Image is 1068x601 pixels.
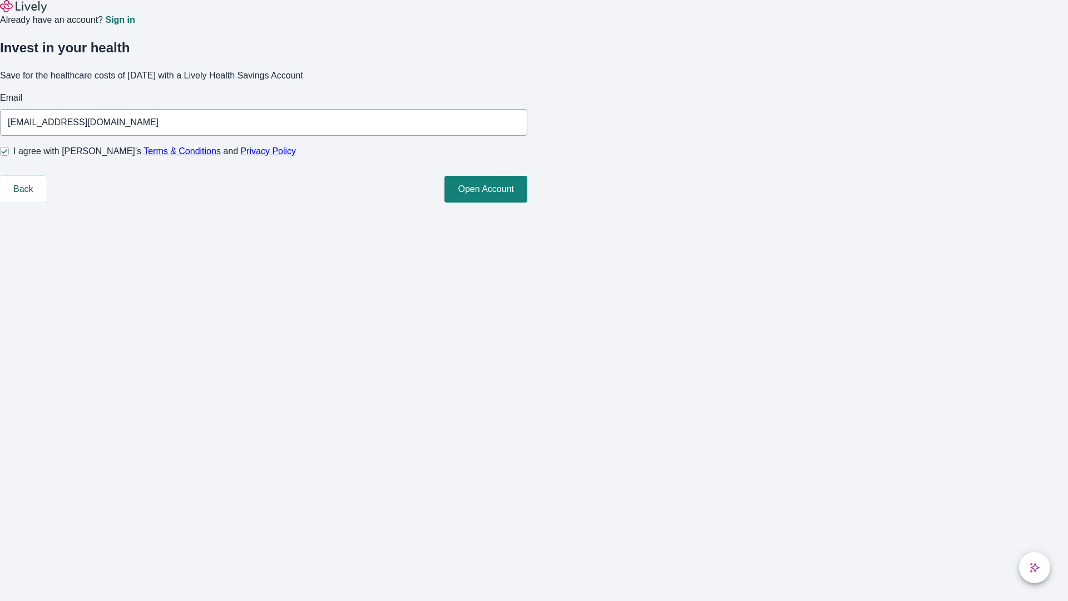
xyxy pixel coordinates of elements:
button: chat [1019,552,1050,583]
svg: Lively AI Assistant [1029,562,1040,573]
a: Terms & Conditions [144,146,221,156]
span: I agree with [PERSON_NAME]’s and [13,145,296,158]
a: Privacy Policy [241,146,296,156]
a: Sign in [105,16,135,24]
button: Open Account [444,176,527,203]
